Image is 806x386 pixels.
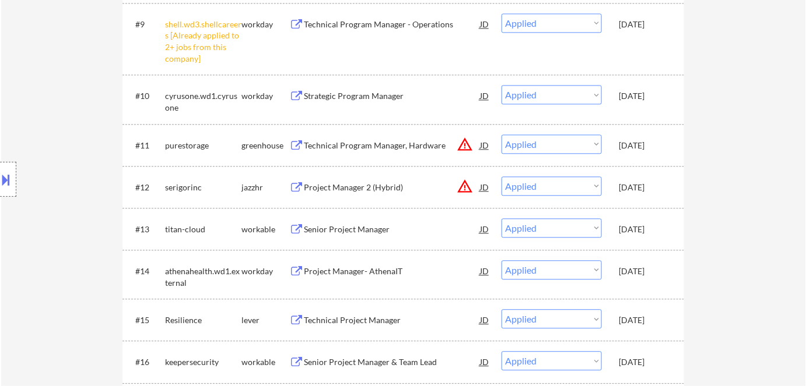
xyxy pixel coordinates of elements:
[619,314,670,326] div: [DATE]
[241,140,289,151] div: greenhouse
[479,351,490,372] div: JD
[619,356,670,368] div: [DATE]
[165,314,241,326] div: Resilience
[619,140,670,151] div: [DATE]
[479,309,490,330] div: JD
[241,19,289,30] div: workday
[479,260,490,281] div: JD
[304,224,480,235] div: Senior Project Manager
[241,265,289,277] div: workday
[241,314,289,326] div: lever
[304,90,480,102] div: Strategic Program Manager
[479,85,490,106] div: JD
[241,182,289,193] div: jazzhr
[135,19,156,30] div: #9
[457,178,473,194] button: warning_amber
[619,224,670,235] div: [DATE]
[304,140,480,151] div: Technical Program Manager, Hardware
[619,19,670,30] div: [DATE]
[479,218,490,239] div: JD
[135,314,156,326] div: #15
[241,90,289,102] div: workday
[304,182,480,193] div: Project Manager 2 (Hybrid)
[241,356,289,368] div: workable
[479,134,490,155] div: JD
[304,356,480,368] div: Senior Project Manager & Team Lead
[304,265,480,277] div: Project Manager- AthenaIT
[135,356,156,368] div: #16
[304,314,480,326] div: Technical Project Manager
[165,19,241,64] div: shell.wd3.shellcareers [Already applied to 2+ jobs from this company]
[619,265,670,277] div: [DATE]
[619,182,670,193] div: [DATE]
[241,224,289,235] div: workable
[479,13,490,34] div: JD
[304,19,480,30] div: Technical Program Manager - Operations
[165,356,241,368] div: keepersecurity
[479,176,490,197] div: JD
[457,136,473,153] button: warning_amber
[619,90,670,102] div: [DATE]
